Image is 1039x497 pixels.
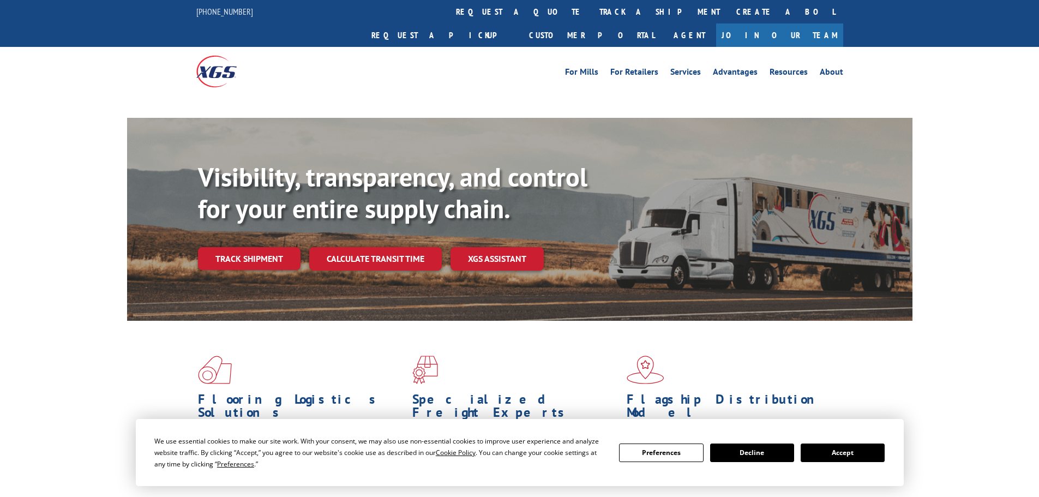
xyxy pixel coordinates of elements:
[710,444,794,462] button: Decline
[196,6,253,17] a: [PHONE_NUMBER]
[627,356,664,384] img: xgs-icon-flagship-distribution-model-red
[412,393,618,424] h1: Specialized Freight Experts
[136,419,904,486] div: Cookie Consent Prompt
[198,393,404,424] h1: Flooring Logistics Solutions
[619,444,703,462] button: Preferences
[565,68,598,80] a: For Mills
[217,459,254,469] span: Preferences
[670,68,701,80] a: Services
[716,23,843,47] a: Join Our Team
[451,247,544,271] a: XGS ASSISTANT
[309,247,442,271] a: Calculate transit time
[198,247,301,270] a: Track shipment
[154,435,606,470] div: We use essential cookies to make our site work. With your consent, we may also use non-essential ...
[713,68,758,80] a: Advantages
[363,23,521,47] a: Request a pickup
[436,448,476,457] span: Cookie Policy
[198,160,587,225] b: Visibility, transparency, and control for your entire supply chain.
[610,68,658,80] a: For Retailers
[412,356,438,384] img: xgs-icon-focused-on-flooring-red
[820,68,843,80] a: About
[627,393,833,424] h1: Flagship Distribution Model
[521,23,663,47] a: Customer Portal
[801,444,885,462] button: Accept
[198,356,232,384] img: xgs-icon-total-supply-chain-intelligence-red
[770,68,808,80] a: Resources
[663,23,716,47] a: Agent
